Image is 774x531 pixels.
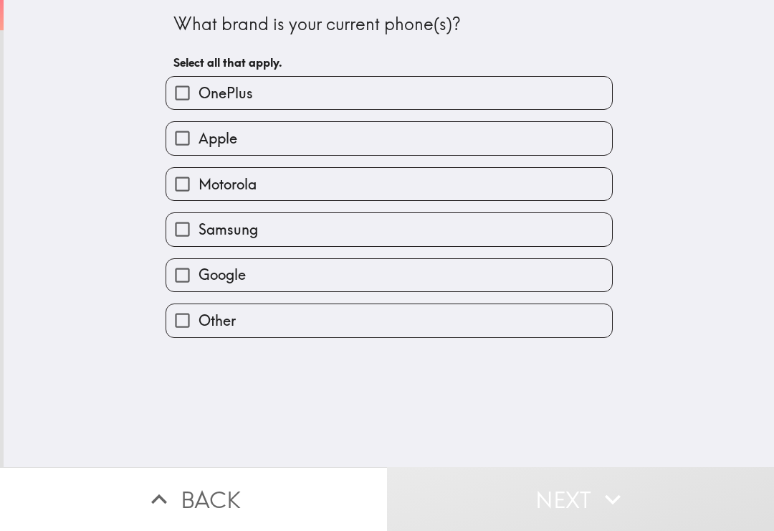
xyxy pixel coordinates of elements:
[199,265,246,285] span: Google
[166,168,612,200] button: Motorola
[387,467,774,531] button: Next
[199,174,257,194] span: Motorola
[166,213,612,245] button: Samsung
[199,83,253,103] span: OnePlus
[199,220,258,240] span: Samsung
[166,77,612,109] button: OnePlus
[166,304,612,337] button: Other
[199,128,237,149] span: Apple
[173,55,605,70] h6: Select all that apply.
[199,311,236,331] span: Other
[166,259,612,291] button: Google
[173,12,605,37] div: What brand is your current phone(s)?
[166,122,612,154] button: Apple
